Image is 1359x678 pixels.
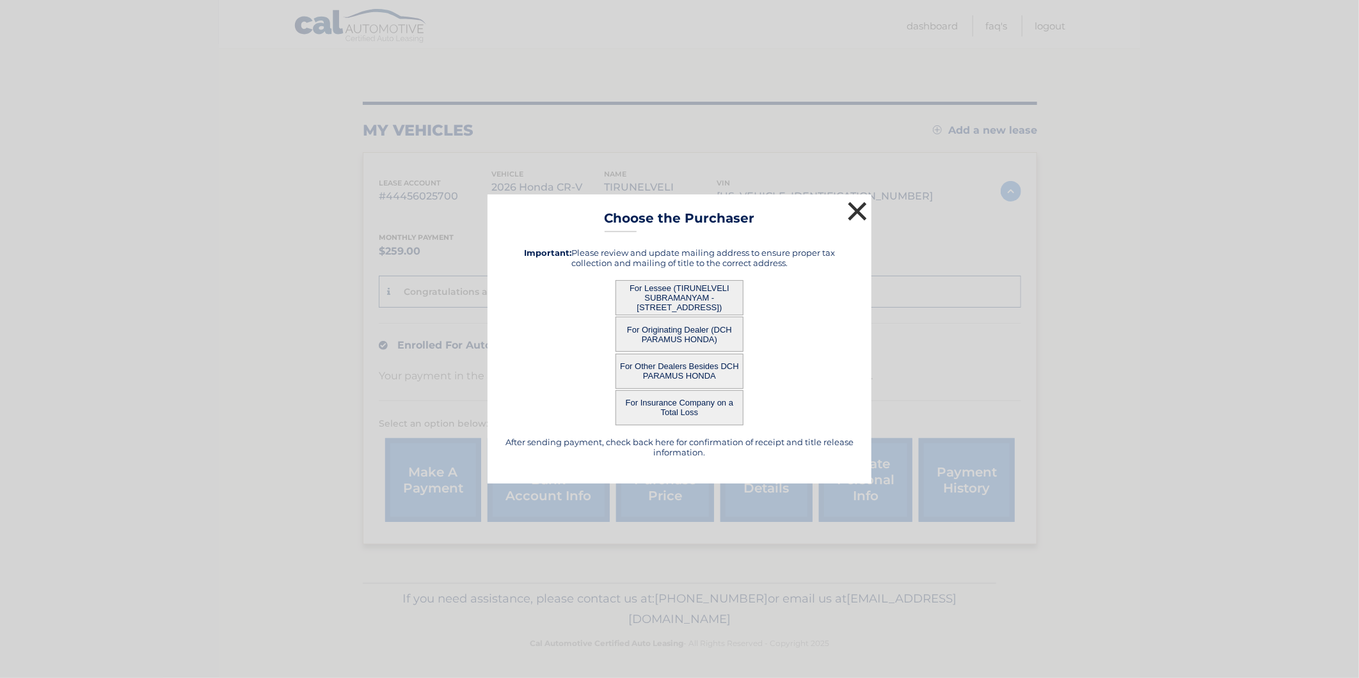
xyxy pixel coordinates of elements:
[616,280,743,315] button: For Lessee (TIRUNELVELI SUBRAMANYAM - [STREET_ADDRESS])
[616,354,743,389] button: For Other Dealers Besides DCH PARAMUS HONDA
[504,248,855,268] h5: Please review and update mailing address to ensure proper tax collection and mailing of title to ...
[845,198,870,224] button: ×
[605,210,755,233] h3: Choose the Purchaser
[504,437,855,457] h5: After sending payment, check back here for confirmation of receipt and title release information.
[616,317,743,352] button: For Originating Dealer (DCH PARAMUS HONDA)
[616,390,743,425] button: For Insurance Company on a Total Loss
[524,248,571,258] strong: Important:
